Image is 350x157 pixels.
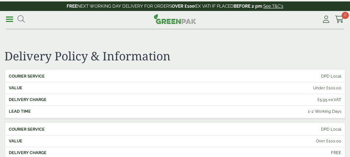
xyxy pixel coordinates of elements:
[154,14,196,24] img: GreenPak Supplies
[6,106,344,117] td: 1-2 Working Days
[6,71,344,82] td: DPD Local
[342,12,349,19] span: 0
[172,4,194,9] strong: OVER £100
[335,14,344,25] a: 0
[4,49,346,63] h2: Delivery Policy & Information
[6,82,344,94] td: Under £100.00
[6,94,344,106] td: £5.95 ex.VAT
[6,124,344,135] td: DPD Local
[234,4,262,9] strong: BEFORE 2 pm
[6,135,344,147] td: Over £100.00
[263,4,283,9] a: See T&C's
[321,16,331,23] i: My Account
[67,4,77,9] strong: FREE
[335,16,344,23] i: Cart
